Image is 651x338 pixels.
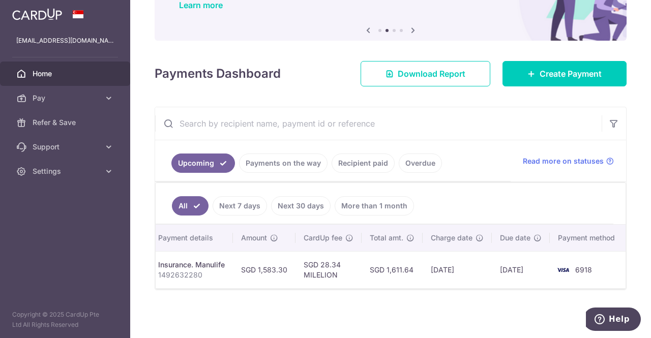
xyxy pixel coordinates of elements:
span: CardUp fee [304,233,342,243]
th: Payment method [550,225,627,251]
span: Due date [500,233,530,243]
th: Payment details [150,225,233,251]
span: Download Report [398,68,465,80]
span: Refer & Save [33,117,100,128]
a: Upcoming [171,153,235,173]
span: Charge date [431,233,472,243]
span: Read more on statuses [523,156,604,166]
span: Create Payment [540,68,602,80]
a: More than 1 month [335,196,414,216]
span: 6918 [575,265,592,274]
td: SGD 1,583.30 [233,251,295,288]
a: All [172,196,209,216]
a: Create Payment [502,61,627,86]
span: Amount [241,233,267,243]
a: Recipient paid [332,153,395,173]
td: [DATE] [423,251,492,288]
td: SGD 1,611.64 [362,251,423,288]
span: Settings [33,166,100,176]
img: CardUp [12,8,62,20]
td: SGD 28.34 MILELION [295,251,362,288]
a: Next 30 days [271,196,331,216]
a: Read more on statuses [523,156,614,166]
span: Pay [33,93,100,103]
iframe: Opens a widget where you can find more information [586,308,641,333]
div: Insurance. Manulife [158,260,225,270]
h4: Payments Dashboard [155,65,281,83]
a: Next 7 days [213,196,267,216]
a: Payments on the way [239,153,328,173]
a: Download Report [361,61,490,86]
span: Support [33,142,100,152]
span: Home [33,69,100,79]
input: Search by recipient name, payment id or reference [155,107,602,140]
span: Total amt. [370,233,403,243]
img: Bank Card [553,264,573,276]
p: [EMAIL_ADDRESS][DOMAIN_NAME] [16,36,114,46]
a: Overdue [399,153,442,173]
td: [DATE] [492,251,550,288]
p: 1492632280 [158,270,225,280]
